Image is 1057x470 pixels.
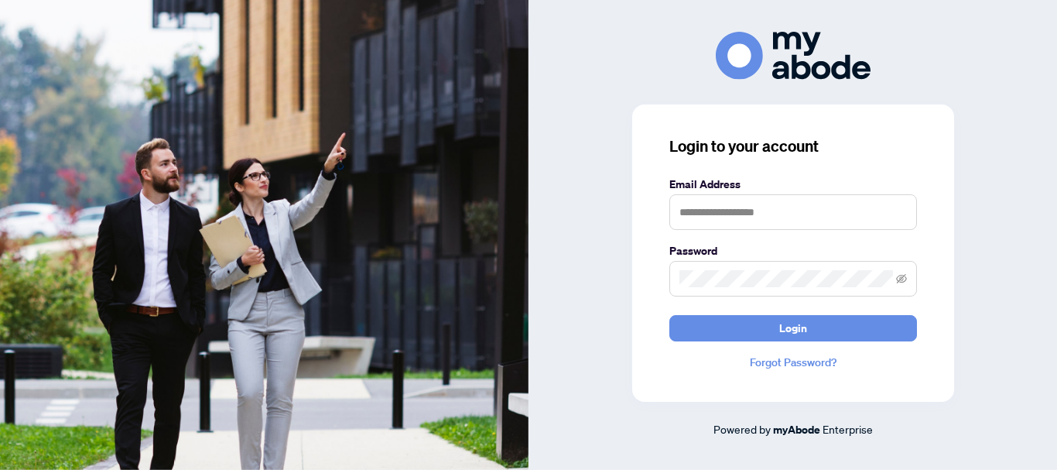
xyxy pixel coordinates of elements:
a: Forgot Password? [669,354,917,371]
span: Powered by [713,422,771,436]
button: Login [669,315,917,341]
a: myAbode [773,421,820,438]
span: eye-invisible [896,273,907,284]
img: ma-logo [716,32,871,79]
label: Email Address [669,176,917,193]
h3: Login to your account [669,136,917,157]
span: Enterprise [823,422,873,436]
span: Login [779,316,807,341]
label: Password [669,242,917,259]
